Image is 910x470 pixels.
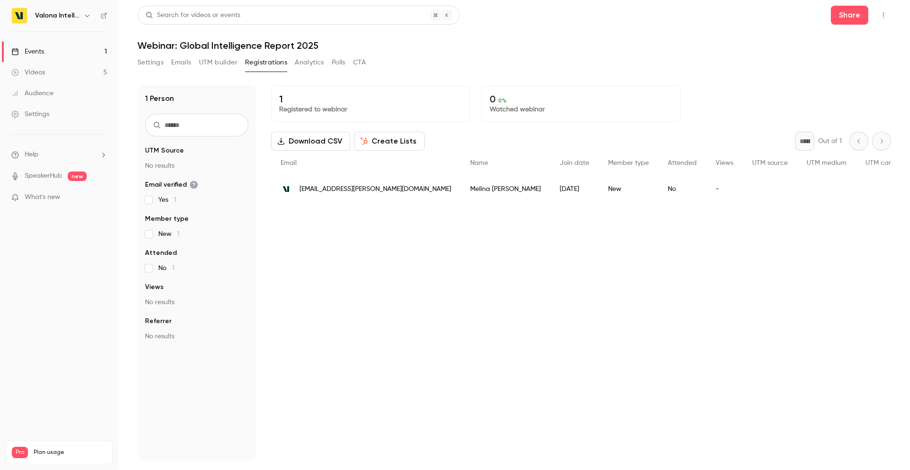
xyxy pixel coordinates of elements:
[158,263,174,273] span: No
[281,160,297,166] span: Email
[498,97,507,104] span: 0 %
[490,105,673,114] p: Watched webinar
[300,184,451,194] span: [EMAIL_ADDRESS][PERSON_NAME][DOMAIN_NAME]
[608,160,649,166] span: Member type
[818,136,842,146] p: Out of 1
[11,150,107,160] li: help-dropdown-opener
[145,332,248,341] p: No results
[716,160,733,166] span: Views
[145,214,189,224] span: Member type
[12,8,27,23] img: Valona Intelligence
[807,160,846,166] span: UTM medium
[599,176,658,202] div: New
[145,180,198,190] span: Email verified
[550,176,599,202] div: [DATE]
[145,248,177,258] span: Attended
[470,160,488,166] span: Name
[353,55,366,70] button: CTA
[245,55,287,70] button: Registrations
[658,176,706,202] div: No
[332,55,346,70] button: Polls
[752,160,788,166] span: UTM source
[158,195,176,205] span: Yes
[34,449,107,456] span: Plan usage
[25,171,62,181] a: SpeakerHub
[171,55,191,70] button: Emails
[354,132,425,151] button: Create Lists
[145,146,248,341] section: facet-groups
[295,55,324,70] button: Analytics
[177,231,180,237] span: 1
[25,150,38,160] span: Help
[174,197,176,203] span: 1
[11,68,45,77] div: Videos
[158,229,180,239] span: New
[146,10,240,20] div: Search for videos or events
[279,105,462,114] p: Registered to webinar
[11,89,54,98] div: Audience
[560,160,589,166] span: Join date
[145,316,172,326] span: Referrer
[199,55,237,70] button: UTM builder
[11,47,44,56] div: Events
[281,183,292,195] img: valonaintelligence.com
[11,109,49,119] div: Settings
[68,172,87,181] span: new
[145,298,248,307] p: No results
[831,6,868,25] button: Share
[668,160,697,166] span: Attended
[12,447,28,458] span: Pro
[25,192,60,202] span: What's new
[145,146,184,155] span: UTM Source
[279,93,462,105] p: 1
[271,132,350,151] button: Download CSV
[706,176,743,202] div: -
[35,11,80,20] h6: Valona Intelligence
[145,161,248,171] p: No results
[137,40,891,51] h1: Webinar: Global Intelligence Report 2025
[461,176,550,202] div: Melina [PERSON_NAME]
[145,282,164,292] span: Views
[145,93,174,104] h1: 1 Person
[172,265,174,271] span: 1
[137,55,164,70] button: Settings
[490,93,673,105] p: 0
